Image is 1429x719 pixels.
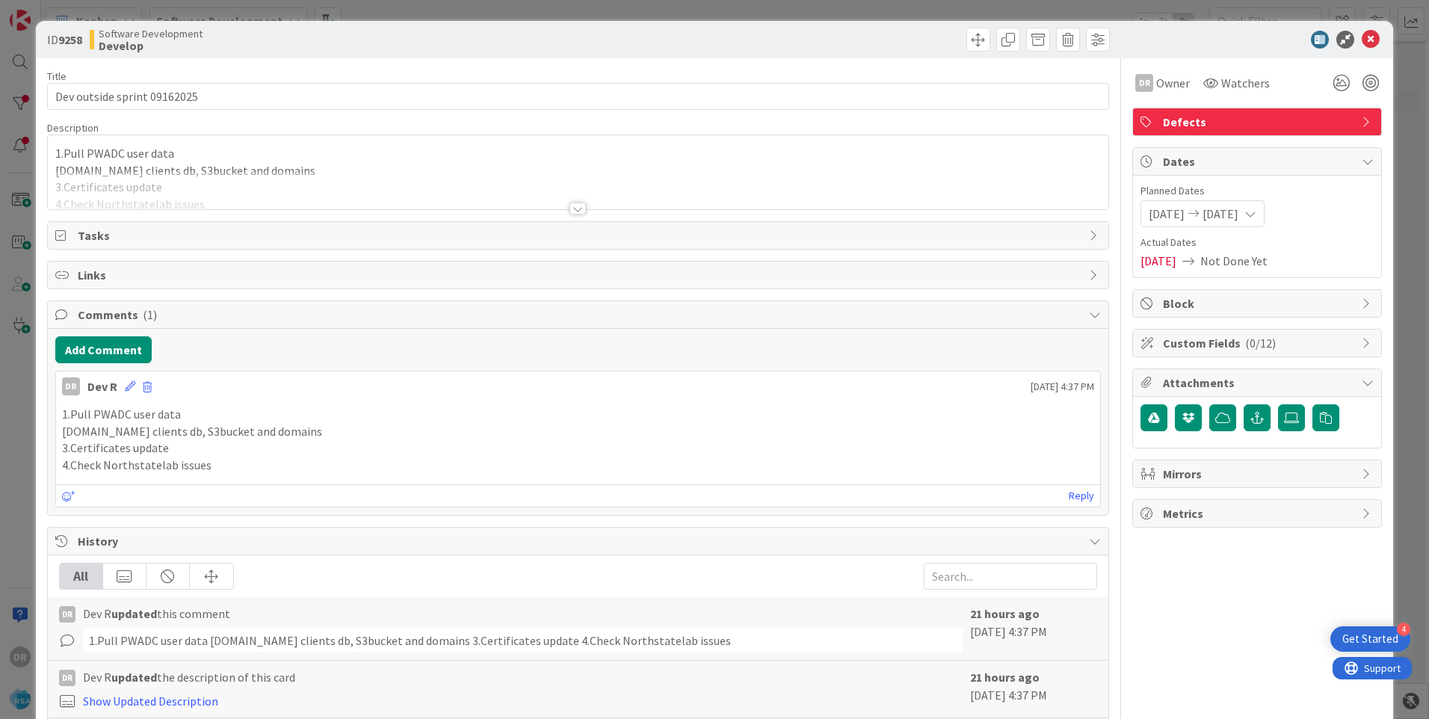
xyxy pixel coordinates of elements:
b: Develop [99,40,203,52]
label: Title [47,70,67,83]
p: 1.Pull PWADC user data [62,406,1094,423]
span: Description [47,121,99,135]
div: 4 [1397,623,1410,636]
b: 21 hours ago [970,606,1040,621]
input: type card name here... [47,83,1109,110]
span: Comments [78,306,1081,324]
b: 9258 [58,32,82,47]
span: Actual Dates [1141,235,1374,250]
span: Tasks [78,226,1081,244]
span: Planned Dates [1141,183,1374,199]
div: [DATE] 4:37 PM [970,668,1097,710]
span: Software Development [99,28,203,40]
b: updated [111,670,157,685]
p: [DOMAIN_NAME] clients db, S3bucket and domains [62,423,1094,440]
span: Block [1163,294,1354,312]
p: 1.Pull PWADC user data [55,145,1101,162]
div: Dev R [87,377,117,395]
span: Watchers [1221,74,1270,92]
span: Not Done Yet [1200,252,1268,270]
p: 4.Check Northstatelab issues [62,457,1094,474]
span: [DATE] [1203,205,1238,223]
div: Get Started [1342,632,1398,647]
span: Metrics [1163,504,1354,522]
span: Dates [1163,152,1354,170]
span: Mirrors [1163,465,1354,483]
span: Custom Fields [1163,334,1354,352]
b: 21 hours ago [970,670,1040,685]
div: 1.Pull PWADC user data [DOMAIN_NAME] clients db, S3bucket and domains 3.Certificates update 4.Che... [83,629,963,652]
a: Show Updated Description [83,694,218,709]
span: ID [47,31,82,49]
div: DR [1135,74,1153,92]
p: [DOMAIN_NAME] clients db, S3bucket and domains [55,162,1101,179]
span: ( 0/12 ) [1245,336,1276,351]
div: Open Get Started checklist, remaining modules: 4 [1330,626,1410,652]
span: [DATE] 4:37 PM [1031,379,1094,395]
div: DR [59,670,75,686]
b: updated [111,606,157,621]
span: Owner [1156,74,1190,92]
div: [DATE] 4:37 PM [970,605,1097,652]
a: Reply [1069,487,1094,505]
div: DR [62,377,80,395]
input: Search... [924,563,1097,590]
span: Attachments [1163,374,1354,392]
div: All [60,564,103,589]
span: Support [31,2,68,20]
span: Dev R this comment [83,605,230,623]
span: Links [78,266,1081,284]
div: DR [59,606,75,623]
span: Defects [1163,113,1354,131]
p: 3.Certificates update [62,439,1094,457]
span: Dev R the description of this card [83,668,295,686]
span: ( 1 ) [143,307,157,322]
span: History [78,532,1081,550]
span: [DATE] [1149,205,1185,223]
span: [DATE] [1141,252,1176,270]
button: Add Comment [55,336,152,363]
